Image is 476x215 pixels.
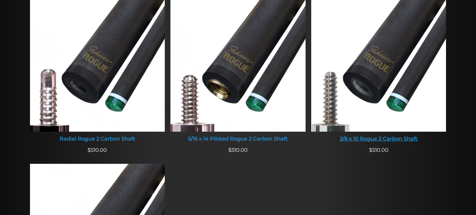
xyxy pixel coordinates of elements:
span: 510.00 [88,147,107,153]
div: 5/16 x 14 Piloted Rogue 2 Carbon Shaft [170,136,306,142]
div: Radial Rogue 2 Carbon Shaft [30,136,165,142]
span: 510.00 [228,147,248,153]
span: $ [228,147,231,153]
span: $ [88,147,91,153]
span: $ [369,147,372,153]
div: 3/8 x 10 Rogue 2 Carbon Shaft [311,136,446,142]
span: 510.00 [369,147,388,153]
